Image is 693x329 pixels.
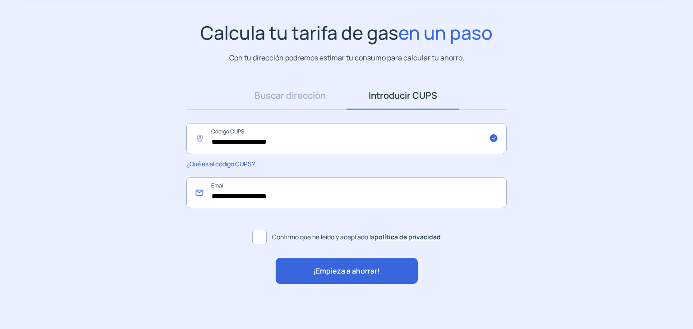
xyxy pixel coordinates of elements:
[346,82,459,110] a: Introducir CUPS
[374,233,441,241] a: política de privacidad
[234,82,346,110] a: Buscar dirección
[200,22,493,44] h1: Calcula tu tarifa de gas
[229,52,464,64] p: Con tu dirección podremos estimar tu consumo para calcular tu ahorro.
[313,265,380,277] span: ¡Empieza a ahorrar!
[186,160,254,168] span: ¿Qué es el código CUPS?
[272,232,441,242] span: Confirmo que he leído y aceptado la
[398,20,493,45] span: en un paso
